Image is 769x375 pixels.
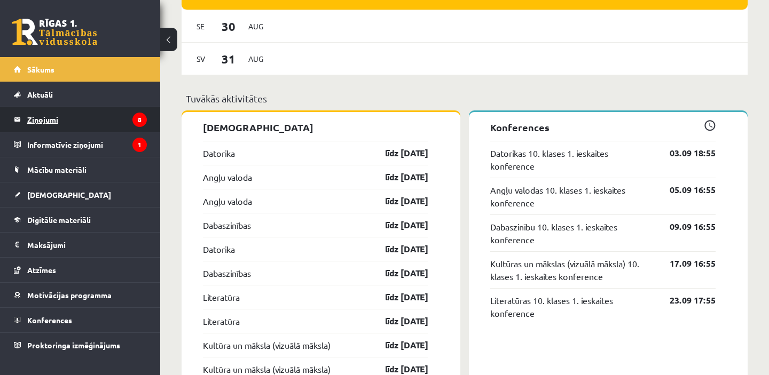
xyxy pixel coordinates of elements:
[27,215,91,225] span: Digitālie materiāli
[203,243,235,256] a: Datorika
[203,195,252,208] a: Angļu valoda
[490,294,654,320] a: Literatūras 10. klases 1. ieskaites konference
[245,51,267,67] span: Aug
[27,290,112,300] span: Motivācijas programma
[490,220,654,246] a: Dabaszinību 10. klases 1. ieskaites konference
[27,65,54,74] span: Sākums
[203,315,240,328] a: Literatūra
[203,147,235,159] a: Datorika
[14,208,147,232] a: Digitālie materiāli
[654,294,716,307] a: 23.09 17:55
[654,183,716,196] a: 05.09 16:55
[14,283,147,307] a: Motivācijas programma
[14,233,147,257] a: Maksājumi
[366,171,428,183] a: līdz [DATE]
[27,132,147,157] legend: Informatīvie ziņojumi
[203,219,251,232] a: Dabaszinības
[366,291,428,304] a: līdz [DATE]
[203,120,428,134] p: [DEMOGRAPHIC_DATA]
[245,18,267,35] span: Aug
[654,257,716,270] a: 17.09 16:55
[654,220,716,233] a: 09.09 16:55
[203,291,240,304] a: Literatūra
[212,18,245,35] span: 30
[27,233,147,257] legend: Maksājumi
[14,82,147,107] a: Aktuāli
[14,107,147,132] a: Ziņojumi8
[490,147,654,172] a: Datorikas 10. klases 1. ieskaites konference
[12,19,97,45] a: Rīgas 1. Tālmācības vidusskola
[190,18,212,35] span: Se
[366,219,428,232] a: līdz [DATE]
[27,190,111,200] span: [DEMOGRAPHIC_DATA]
[132,113,147,127] i: 8
[203,339,331,352] a: Kultūra un māksla (vizuālā māksla)
[14,308,147,332] a: Konferences
[14,333,147,357] a: Proktoringa izmēģinājums
[366,339,428,352] a: līdz [DATE]
[490,257,654,283] a: Kultūras un mākslas (vizuālā māksla) 10. klases 1. ieskaites konference
[14,132,147,157] a: Informatīvie ziņojumi1
[27,265,56,275] span: Atzīmes
[490,120,716,134] p: Konferences
[27,90,53,99] span: Aktuāli
[14,182,147,207] a: [DEMOGRAPHIC_DATA]
[132,138,147,152] i: 1
[490,183,654,209] a: Angļu valodas 10. klases 1. ieskaites konference
[203,267,251,280] a: Dabaszinības
[14,157,147,182] a: Mācību materiāli
[14,258,147,282] a: Atzīmes
[366,147,428,159] a: līdz [DATE]
[27,165,87,174] span: Mācību materiāli
[27,315,72,325] span: Konferences
[27,107,147,132] legend: Ziņojumi
[366,243,428,256] a: līdz [DATE]
[366,315,428,328] a: līdz [DATE]
[654,147,716,159] a: 03.09 18:55
[203,171,252,183] a: Angļu valoda
[27,340,120,350] span: Proktoringa izmēģinājums
[366,267,428,280] a: līdz [DATE]
[14,57,147,82] a: Sākums
[190,51,212,67] span: Sv
[186,91,743,106] p: Tuvākās aktivitātes
[212,50,245,68] span: 31
[366,195,428,208] a: līdz [DATE]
